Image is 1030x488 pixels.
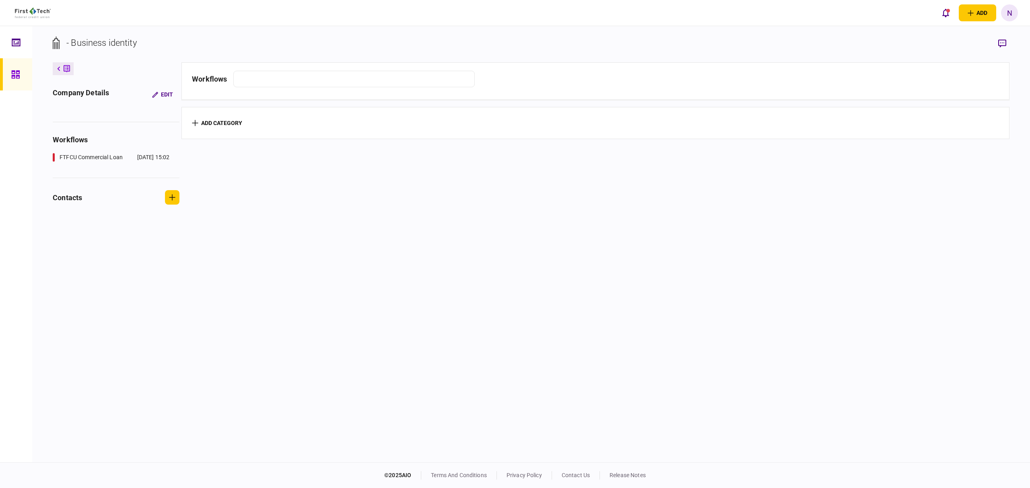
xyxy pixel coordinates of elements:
[53,87,109,102] div: company details
[959,4,996,21] button: open adding identity options
[53,153,169,162] a: FTFCU Commercial Loan[DATE] 15:02
[192,120,242,126] button: add category
[431,472,487,478] a: terms and conditions
[610,472,646,478] a: release notes
[1001,4,1018,21] button: N
[937,4,954,21] button: open notifications list
[53,192,82,203] div: contacts
[192,74,227,84] div: workflows
[15,8,51,18] img: client company logo
[66,36,137,49] div: - Business identity
[60,153,123,162] div: FTFCU Commercial Loan
[562,472,590,478] a: contact us
[507,472,542,478] a: privacy policy
[384,471,421,480] div: © 2025 AIO
[146,87,179,102] button: Edit
[137,153,170,162] div: [DATE] 15:02
[53,134,179,145] div: workflows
